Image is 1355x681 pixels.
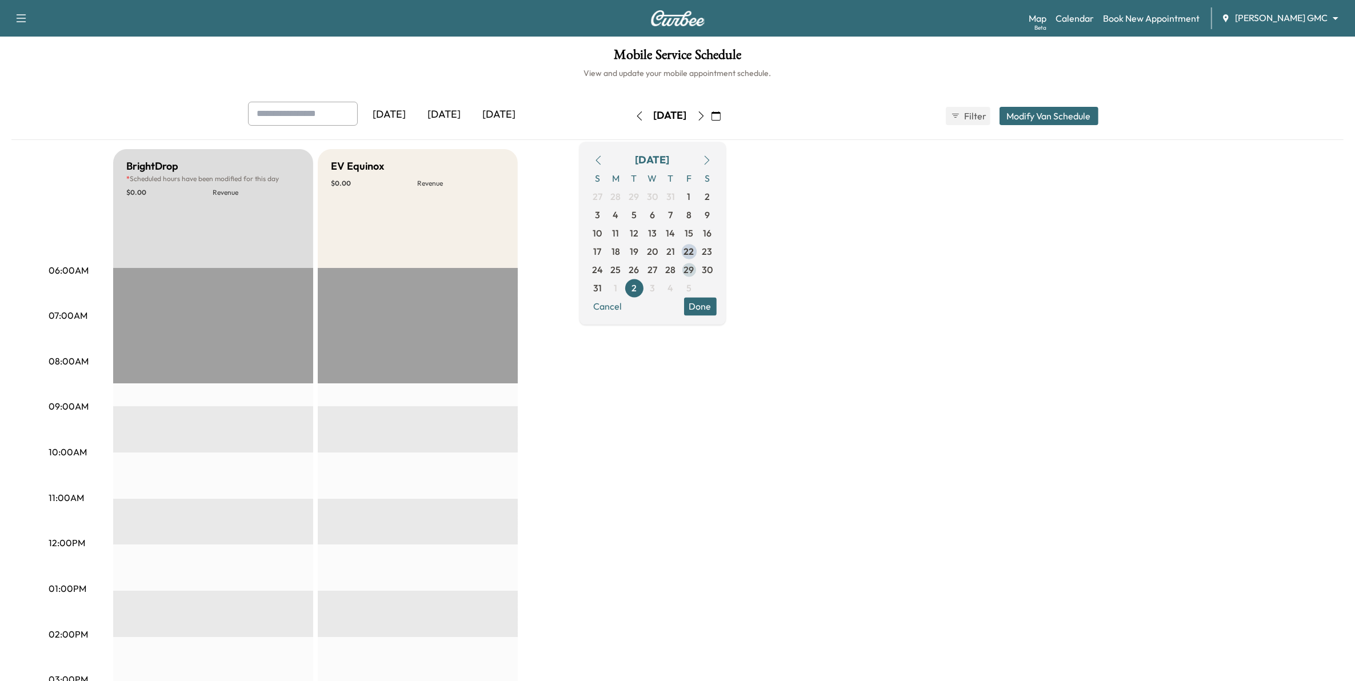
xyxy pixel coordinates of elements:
[635,152,670,168] div: [DATE]
[965,109,985,123] span: Filter
[688,190,691,203] span: 1
[702,245,713,258] span: 23
[666,226,675,240] span: 14
[669,208,673,222] span: 7
[631,281,637,295] span: 2
[631,208,637,222] span: 5
[613,208,619,222] span: 4
[647,245,658,258] span: 20
[49,445,87,459] p: 10:00AM
[1000,107,1098,125] button: Modify Van Schedule
[703,226,712,240] span: 16
[611,263,621,277] span: 25
[418,179,504,188] p: Revenue
[684,263,694,277] span: 29
[11,67,1344,79] h6: View and update your mobile appointment schedule.
[684,245,694,258] span: 22
[1034,23,1046,32] div: Beta
[625,169,643,187] span: T
[666,190,675,203] span: 31
[331,179,418,188] p: $ 0.00
[362,102,417,128] div: [DATE]
[127,174,299,183] p: Scheduled hours have been modified for this day
[11,48,1344,67] h1: Mobile Service Schedule
[662,169,680,187] span: T
[213,188,299,197] p: Revenue
[589,297,627,315] button: Cancel
[684,297,717,315] button: Done
[593,226,602,240] span: 10
[49,399,89,413] p: 09:00AM
[331,158,385,174] h5: EV Equinox
[49,582,87,595] p: 01:00PM
[946,107,990,125] button: Filter
[643,169,662,187] span: W
[666,245,675,258] span: 21
[686,208,692,222] span: 8
[592,263,603,277] span: 24
[607,169,625,187] span: M
[417,102,472,128] div: [DATE]
[1103,11,1200,25] a: Book New Appointment
[685,226,693,240] span: 15
[705,208,710,222] span: 9
[630,226,638,240] span: 12
[686,281,692,295] span: 5
[650,208,655,222] span: 6
[127,158,179,174] h5: BrightDrop
[589,169,607,187] span: S
[49,354,89,368] p: 08:00AM
[49,536,86,550] p: 12:00PM
[593,281,602,295] span: 31
[49,263,89,277] p: 06:00AM
[668,281,674,295] span: 4
[705,190,710,203] span: 2
[698,169,717,187] span: S
[1056,11,1094,25] a: Calendar
[49,491,85,504] p: 11:00AM
[611,190,621,203] span: 28
[611,245,620,258] span: 18
[629,263,639,277] span: 26
[1029,11,1046,25] a: MapBeta
[614,281,618,295] span: 1
[49,627,89,641] p: 02:00PM
[666,263,676,277] span: 28
[650,10,705,26] img: Curbee Logo
[613,226,619,240] span: 11
[647,190,658,203] span: 30
[472,102,527,128] div: [DATE]
[630,245,638,258] span: 19
[648,226,657,240] span: 13
[594,245,602,258] span: 17
[127,188,213,197] p: $ 0.00
[595,208,600,222] span: 3
[654,109,687,123] div: [DATE]
[593,190,602,203] span: 27
[1235,11,1328,25] span: [PERSON_NAME] GMC
[647,263,657,277] span: 27
[49,309,88,322] p: 07:00AM
[650,281,655,295] span: 3
[702,263,713,277] span: 30
[629,190,639,203] span: 29
[680,169,698,187] span: F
